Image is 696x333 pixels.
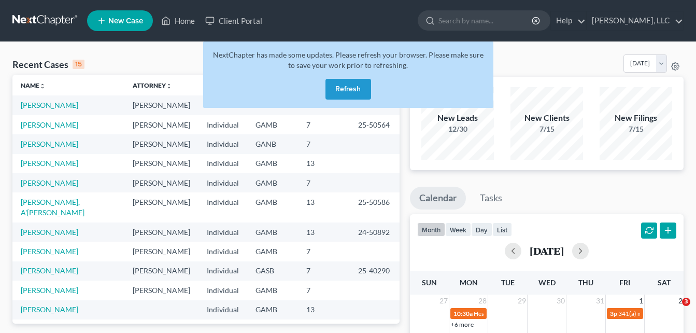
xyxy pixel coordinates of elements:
[298,192,350,222] td: 13
[410,187,466,210] a: Calendar
[21,286,78,295] a: [PERSON_NAME]
[298,300,350,320] td: 13
[658,278,671,287] span: Sat
[610,310,617,317] span: 3p
[198,261,247,281] td: Individual
[477,295,488,307] span: 28
[298,242,350,261] td: 7
[556,295,566,307] span: 30
[21,159,78,168] a: [PERSON_NAME]
[247,223,298,242] td: GAMB
[350,223,400,242] td: 24-50892
[445,223,471,237] button: week
[247,154,298,173] td: GAMB
[492,223,512,237] button: list
[213,50,484,70] span: NextChapter has made some updates. Please refresh your browser. Please make sure to save your wor...
[73,60,84,69] div: 15
[133,81,172,89] a: Attorneyunfold_more
[538,278,556,287] span: Wed
[530,245,564,256] h2: [DATE]
[21,81,46,89] a: Nameunfold_more
[198,134,247,154] td: Individual
[421,112,494,124] div: New Leads
[298,154,350,173] td: 13
[638,295,644,307] span: 1
[124,95,198,115] td: [PERSON_NAME]
[474,310,555,317] span: Hearing for [PERSON_NAME]
[460,278,478,287] span: Mon
[21,101,78,109] a: [PERSON_NAME]
[198,115,247,134] td: Individual
[438,295,449,307] span: 27
[417,223,445,237] button: month
[198,95,247,115] td: Individual
[595,295,605,307] span: 31
[247,242,298,261] td: GAMB
[21,228,78,237] a: [PERSON_NAME]
[198,173,247,192] td: Individual
[325,79,371,100] button: Refresh
[156,11,200,30] a: Home
[551,11,586,30] a: Help
[661,298,686,323] iframe: Intercom live chat
[298,261,350,281] td: 7
[39,83,46,89] i: unfold_more
[21,266,78,275] a: [PERSON_NAME]
[124,115,198,134] td: [PERSON_NAME]
[350,192,400,222] td: 25-50586
[12,58,84,71] div: Recent Cases
[247,134,298,154] td: GANB
[510,112,583,124] div: New Clients
[677,295,684,307] span: 2
[247,281,298,300] td: GAMB
[124,154,198,173] td: [PERSON_NAME]
[21,198,84,217] a: [PERSON_NAME], A'[PERSON_NAME]
[682,298,690,306] span: 3
[21,140,78,148] a: [PERSON_NAME]
[600,112,672,124] div: New Filings
[198,223,247,242] td: Individual
[247,115,298,134] td: GAMB
[247,173,298,192] td: GAMB
[350,261,400,281] td: 25-40290
[124,173,198,192] td: [PERSON_NAME]
[198,300,247,320] td: Individual
[510,124,583,134] div: 7/15
[198,154,247,173] td: Individual
[578,278,593,287] span: Thu
[298,134,350,154] td: 7
[451,321,474,328] a: +6 more
[198,192,247,222] td: Individual
[21,247,78,256] a: [PERSON_NAME]
[421,124,494,134] div: 12/30
[124,223,198,242] td: [PERSON_NAME]
[298,115,350,134] td: 7
[453,310,473,317] span: 10:30a
[600,124,672,134] div: 7/15
[350,115,400,134] td: 25-50564
[108,17,143,25] span: New Case
[124,134,198,154] td: [PERSON_NAME]
[247,192,298,222] td: GAMB
[198,242,247,261] td: Individual
[124,242,198,261] td: [PERSON_NAME]
[124,281,198,300] td: [PERSON_NAME]
[198,281,247,300] td: Individual
[166,83,172,89] i: unfold_more
[21,178,78,187] a: [PERSON_NAME]
[517,295,527,307] span: 29
[21,305,78,314] a: [PERSON_NAME]
[471,223,492,237] button: day
[587,11,683,30] a: [PERSON_NAME], LLC
[247,300,298,320] td: GAMB
[471,187,512,210] a: Tasks
[501,278,515,287] span: Tue
[298,173,350,192] td: 7
[298,281,350,300] td: 7
[247,261,298,281] td: GASB
[21,120,78,129] a: [PERSON_NAME]
[298,223,350,242] td: 13
[422,278,437,287] span: Sun
[619,278,630,287] span: Fri
[124,192,198,222] td: [PERSON_NAME]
